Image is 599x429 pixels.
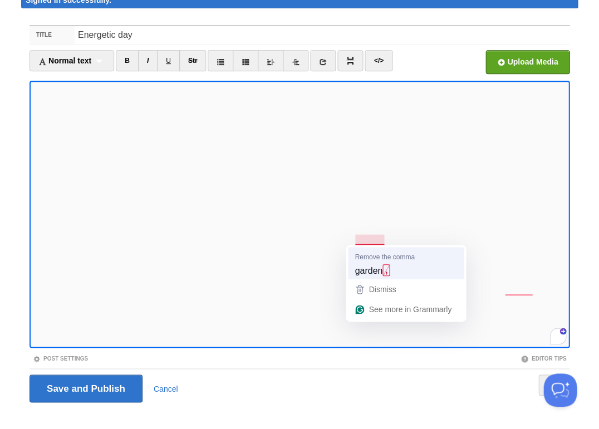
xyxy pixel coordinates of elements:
[365,50,392,71] a: </>
[30,374,143,402] input: Save and Publish
[30,26,75,44] label: Title
[188,57,198,65] del: Str
[38,56,91,65] span: Normal text
[179,50,207,71] a: Str
[154,384,178,393] a: Cancel
[138,50,158,71] a: I
[521,355,566,361] a: Editor Tips
[157,50,180,71] a: U
[543,373,577,407] iframe: Help Scout Beacon - Open
[346,57,354,65] img: pagebreak-icon.png
[33,355,88,361] a: Post Settings
[116,50,139,71] a: B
